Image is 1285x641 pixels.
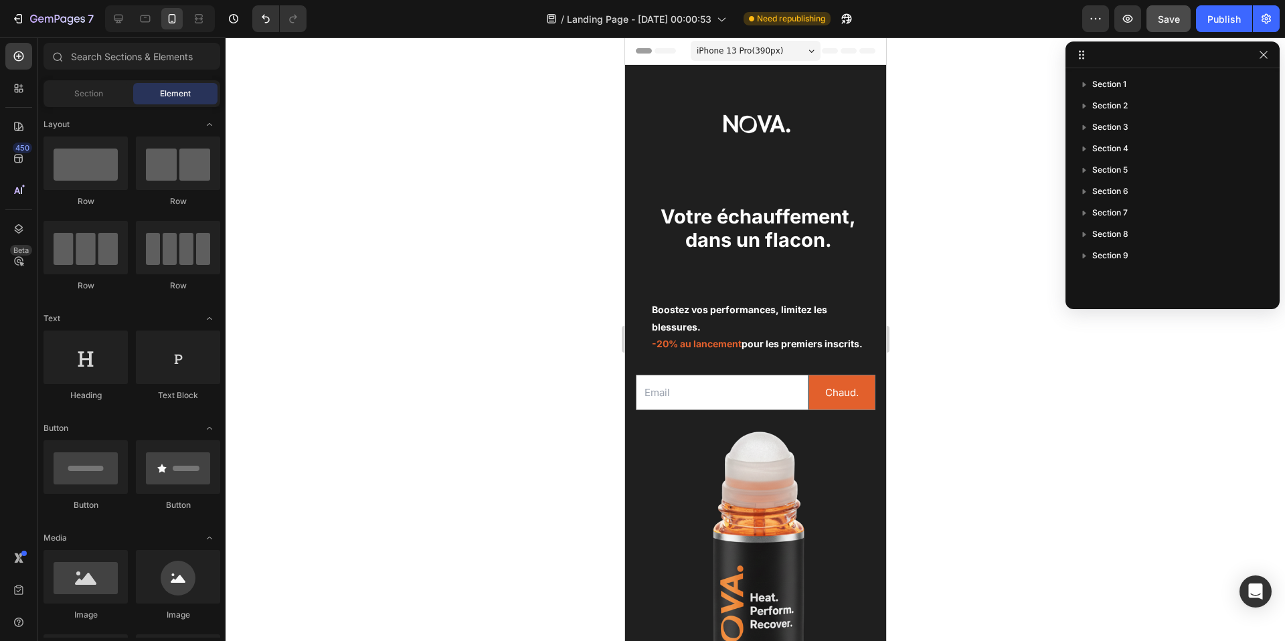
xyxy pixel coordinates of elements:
[136,195,220,207] div: Row
[10,245,32,256] div: Beta
[1196,5,1252,32] button: Publish
[1092,227,1128,241] span: Section 8
[199,308,220,329] span: Toggle open
[136,499,220,511] div: Button
[136,389,220,401] div: Text Block
[44,499,128,511] div: Button
[44,609,128,621] div: Image
[5,5,100,32] button: 7
[1146,5,1191,32] button: Save
[561,12,564,26] span: /
[1207,12,1241,26] div: Publish
[136,609,220,621] div: Image
[44,422,68,434] span: Button
[44,118,70,130] span: Layout
[44,195,128,207] div: Row
[13,143,32,153] div: 450
[199,114,220,135] span: Toggle open
[1092,163,1128,177] span: Section 5
[74,88,103,100] span: Section
[44,389,128,401] div: Heading
[1239,575,1272,608] div: Open Intercom Messenger
[1092,185,1128,198] span: Section 6
[757,13,825,25] span: Need republishing
[1092,99,1128,112] span: Section 2
[44,280,128,292] div: Row
[567,12,711,26] span: Landing Page - [DATE] 00:00:53
[1092,78,1126,91] span: Section 1
[44,532,67,544] span: Media
[1158,13,1180,25] span: Save
[1092,206,1128,219] span: Section 7
[160,88,191,100] span: Element
[199,527,220,549] span: Toggle open
[44,43,220,70] input: Search Sections & Elements
[1092,142,1128,155] span: Section 4
[199,418,220,439] span: Toggle open
[44,312,60,325] span: Text
[88,11,94,27] p: 7
[252,5,307,32] div: Undo/Redo
[1092,120,1128,134] span: Section 3
[136,280,220,292] div: Row
[1092,249,1128,262] span: Section 9
[625,37,886,641] iframe: Design area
